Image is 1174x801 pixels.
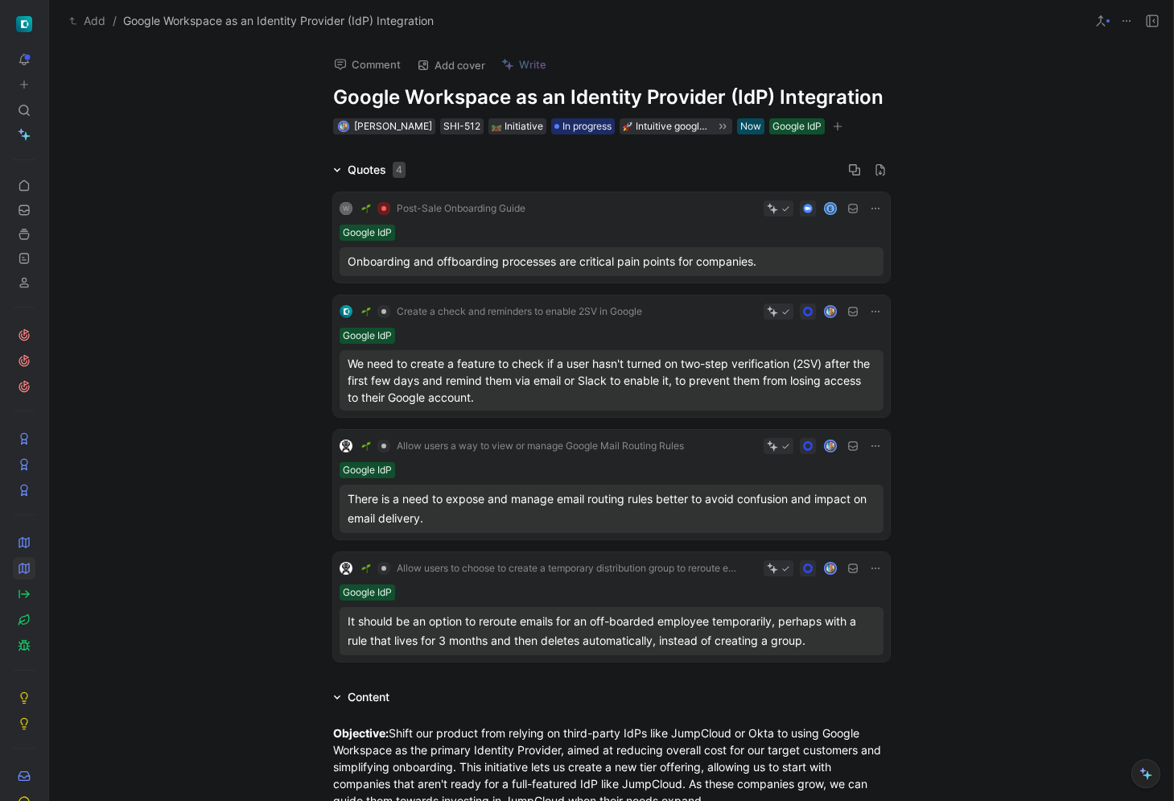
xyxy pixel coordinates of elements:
span: In progress [562,118,612,134]
button: 🌱Allow users to choose to create a temporary distribution group to reroute emails of offboarded p... [356,559,749,578]
strong: Objective: [333,726,389,740]
span: [PERSON_NAME] [354,120,432,132]
img: logo [340,440,352,452]
div: Quotes [348,160,406,180]
img: avatar [825,564,835,574]
div: It should be an option to reroute emails for an off-boarded employee temporarily, perhaps with a ... [348,612,875,650]
div: Google IdP [772,118,822,134]
button: 🌱Create a check and reminders to enable 2SV in Google [356,302,648,321]
div: Google IdP [343,328,392,344]
div: Initiative [492,118,543,134]
div: Google IdP [343,225,392,241]
div: Quotes4 [327,160,412,180]
div: Content [327,687,396,707]
p: We need to create a feature to check if a user hasn't turned on two-step verification (2SV) after... [348,355,875,406]
div: There is a need to expose and manage email routing rules better to avoid confusion and impact on ... [348,489,875,528]
div: W [340,202,352,215]
img: 🌱 [361,307,371,316]
button: Add [65,11,109,31]
img: avatar [825,441,835,452]
img: 🌱 [361,441,371,451]
div: Onboarding and offboarding processes are critical pain points for companies. [348,252,875,271]
span: Google Workspace as an Identity Provider (IdP) Integration [123,11,434,31]
span: Write [519,57,546,72]
span: / [113,11,117,31]
div: SHI-512 [443,118,480,134]
div: In progress [551,118,615,134]
div: E [825,204,835,214]
div: Google IdP [343,462,392,478]
span: Allow users a way to view or manage Google Mail Routing Rules [397,440,684,452]
span: Post-Sale Onboarding Guide [397,202,525,215]
button: 🌱Allow users a way to view or manage Google Mail Routing Rules [356,436,690,456]
img: 🌱 [361,204,371,213]
img: avatar [339,122,348,131]
span: Create a check and reminders to enable 2SV in Google [397,305,642,318]
button: 🌱Post-Sale Onboarding Guide [356,199,531,218]
img: ShiftControl [16,16,32,32]
h1: Google Workspace as an Identity Provider (IdP) Integration [333,85,890,110]
div: Google IdP [343,584,392,601]
div: Now [740,118,761,134]
div: Content [348,687,389,707]
div: Intuitive google group management [636,118,711,134]
img: 🛤️ [492,122,501,131]
img: logo [340,562,352,575]
div: 4 [393,162,406,178]
button: ShiftControl [13,13,35,35]
img: logo [340,305,352,318]
div: 🛤️Initiative [488,118,546,134]
img: avatar [825,307,835,317]
span: Allow users to choose to create a temporary distribution group to reroute emails of offboarded pe... [397,562,744,575]
button: Comment [327,53,408,76]
button: Add cover [410,54,492,76]
button: Write [494,53,554,76]
img: 🚀 [623,122,632,131]
img: 🌱 [361,564,371,573]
